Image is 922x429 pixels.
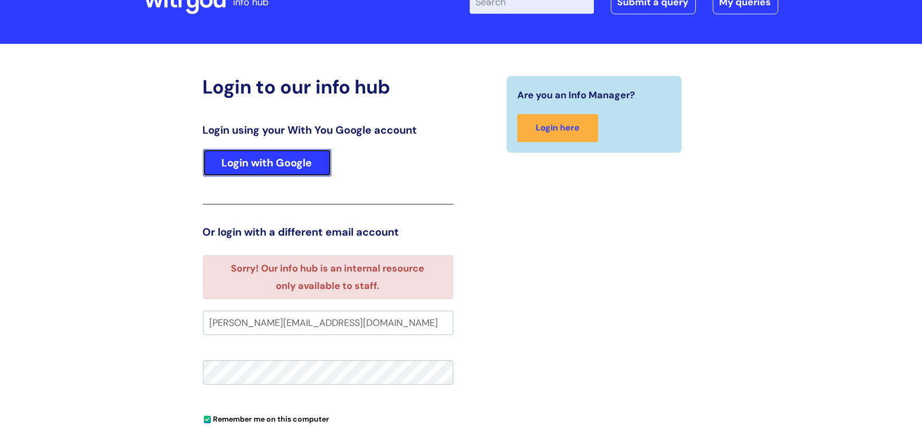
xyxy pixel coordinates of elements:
[203,311,453,335] input: Your e-mail address
[517,114,598,142] a: Login here
[517,87,635,104] span: Are you an Info Manager?
[204,416,211,423] input: Remember me on this computer
[203,124,453,136] h3: Login using your With You Google account
[203,226,453,238] h3: Or login with a different email account
[221,260,434,294] li: Sorry! Our info hub is an internal resource only available to staff.
[203,410,453,427] div: You can uncheck this option if you're logging in from a shared device
[203,149,331,176] a: Login with Google
[203,412,330,424] label: Remember me on this computer
[203,76,453,98] h2: Login to our info hub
